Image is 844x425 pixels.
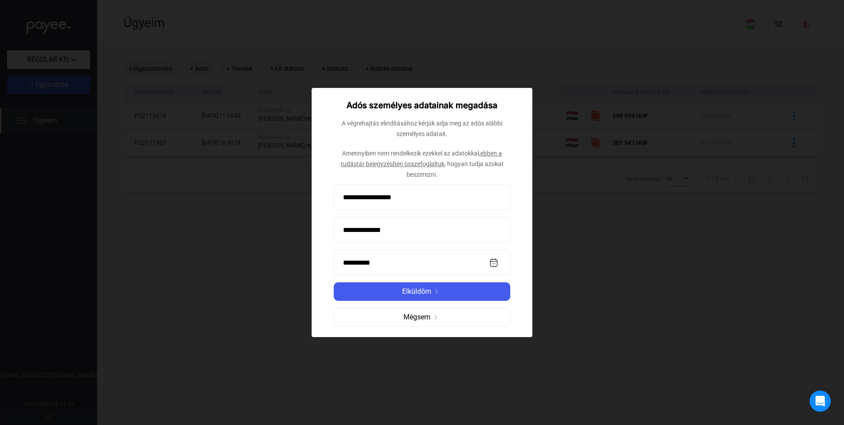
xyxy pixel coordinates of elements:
[431,289,442,294] img: arrow-right-white
[488,257,499,268] button: calendar
[403,312,430,323] span: Mégsem
[347,100,497,111] h1: Adós személyes adatainak megadása
[334,282,510,301] button: Elküldömarrow-right-white
[334,118,510,139] div: A végrehajtás elindításához kérjük adja meg az adós alábbi személyes adatait.
[402,286,431,297] span: Elküldöm
[489,258,498,267] img: calendar
[810,391,831,412] div: Open Intercom Messenger
[342,150,480,157] span: Amennyiben nem rendelkezik ezekkel az adatokkal,
[407,160,504,178] span: , hogyan tudja azokat beszerezni.
[430,315,441,319] img: arrow-right-grey
[334,308,510,326] button: Mégsemarrow-right-grey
